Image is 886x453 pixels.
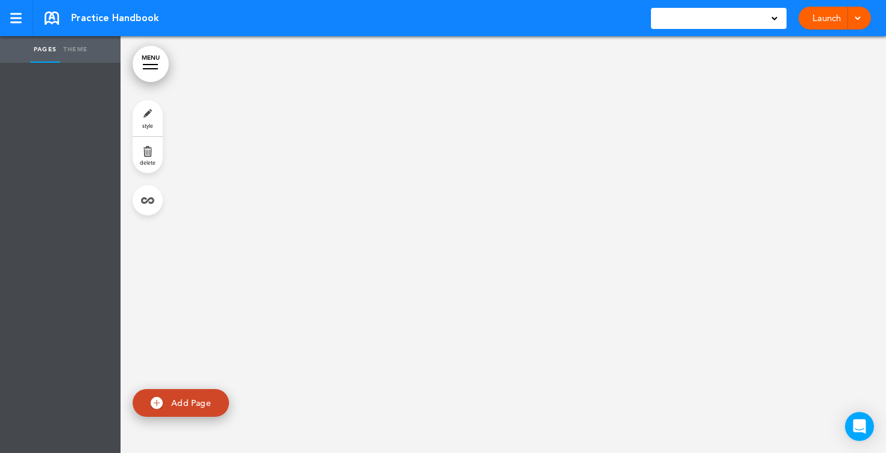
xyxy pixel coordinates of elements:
[60,36,90,63] a: Theme
[845,412,874,441] div: Open Intercom Messenger
[808,7,846,30] a: Launch
[151,397,163,409] img: add.svg
[140,159,156,166] span: delete
[133,46,169,82] a: MENU
[133,389,229,417] a: Add Page
[133,137,163,173] a: delete
[133,100,163,136] a: style
[142,122,153,129] span: style
[71,11,159,25] span: Practice Handbook
[30,36,60,63] a: Pages
[171,398,211,408] span: Add Page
